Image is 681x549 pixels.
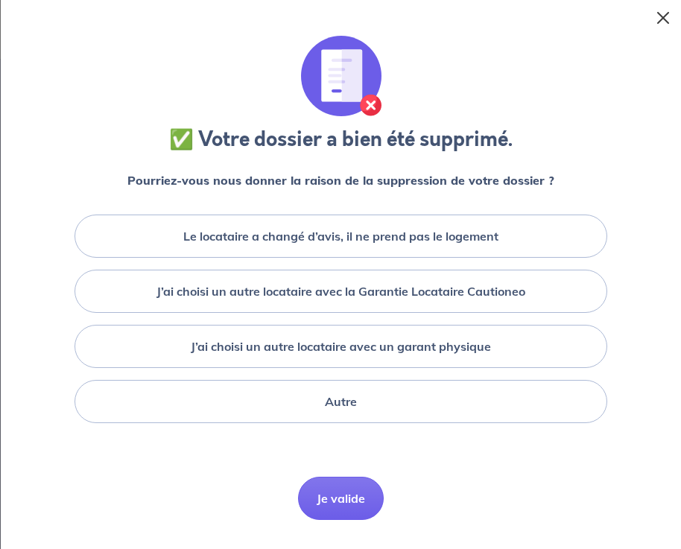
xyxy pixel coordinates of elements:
img: illu_annulation_contrat.svg [301,36,381,116]
button: Je valide [298,477,384,520]
label: Autre [325,393,357,410]
button: Close [651,6,675,30]
strong: Pourriez-vous nous donner la raison de la suppression de votre dossier ? [127,173,554,188]
h3: ✅ Votre dossier a bien été supprimé. [169,128,513,152]
label: Le locataire a changé d’avis, il ne prend pas le logement [183,227,498,245]
label: J’ai choisi un autre locataire avec la Garantie Locataire Cautioneo [156,282,525,300]
label: J’ai choisi un autre locataire avec un garant physique [191,337,491,355]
